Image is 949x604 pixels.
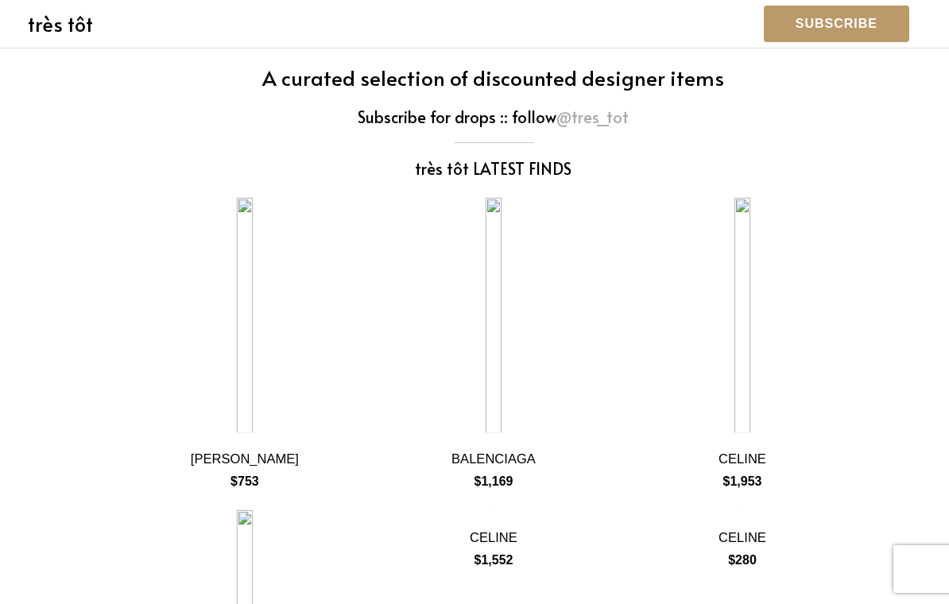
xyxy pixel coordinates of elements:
[126,107,860,126] h5: Subscribe for drops :: follow
[474,474,513,488] span: 1,169
[191,197,299,474] a: [PERSON_NAME]
[451,451,536,467] div: BALENCIAGA
[474,474,481,488] span: $
[470,509,517,552] a: CELINE
[723,474,730,488] span: $
[723,474,762,488] span: 1,953
[556,106,629,128] a: @tres_tot
[191,451,299,467] div: [PERSON_NAME]
[126,159,860,178] h5: très tôt LATEST FINDS
[230,474,238,488] span: $
[764,6,909,42] a: Subscribe
[451,197,536,474] a: BALENCIAGA
[470,530,517,546] div: CELINE
[728,553,757,567] span: 280
[728,553,735,567] span: $
[719,451,766,467] div: CELINE
[719,509,766,552] a: CELINE
[719,197,766,474] a: CELINE
[474,553,481,567] span: $
[126,64,860,91] h3: A curated selection of discounted designer items
[719,530,766,546] div: CELINE
[28,10,93,37] a: très tôt
[230,474,259,488] span: 753
[474,553,513,567] span: 1,552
